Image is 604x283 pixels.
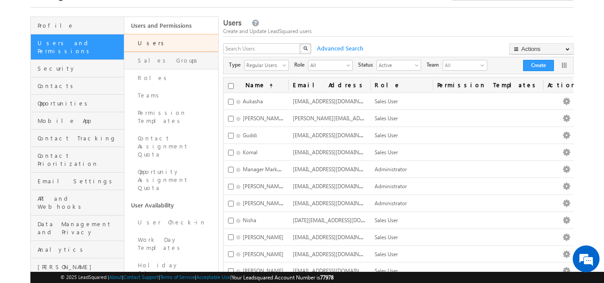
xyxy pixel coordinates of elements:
[294,61,308,69] span: Role
[31,190,124,215] a: API and Webhooks
[131,220,162,232] em: Submit
[223,17,241,28] span: Users
[38,194,122,211] span: API and Webhooks
[375,200,407,207] span: Administrator
[283,63,290,68] span: select
[293,114,419,122] span: [PERSON_NAME][EMAIL_ADDRESS][DOMAIN_NAME]
[147,4,168,26] div: Minimize live chat window
[543,77,587,93] span: Actions
[124,69,218,87] a: Roles
[375,234,398,241] span: Sales User
[232,274,334,281] span: Your Leadsquared Account Number is
[288,77,370,93] a: Email Address
[124,52,218,69] a: Sales Groups
[293,131,378,139] span: [EMAIL_ADDRESS][DOMAIN_NAME]
[243,234,283,241] span: [PERSON_NAME]
[31,34,124,60] a: Users and Permissions
[433,77,543,93] span: Permission Templates
[160,274,195,280] a: Terms of Service
[243,199,288,207] span: [PERSON_NAME] B
[293,233,378,241] span: [EMAIL_ADDRESS][DOMAIN_NAME]
[31,77,124,95] a: Contacts
[375,149,398,156] span: Sales User
[415,63,422,68] span: select
[293,182,378,190] span: [EMAIL_ADDRESS][DOMAIN_NAME]
[124,87,218,104] a: Teams
[293,97,378,105] span: [EMAIL_ADDRESS][DOMAIN_NAME]
[243,251,283,258] span: [PERSON_NAME]
[38,220,122,236] span: Data Management and Privacy
[123,274,159,280] a: Contact Support
[375,251,398,258] span: Sales User
[293,165,378,173] span: [EMAIL_ADDRESS][DOMAIN_NAME]
[375,132,398,139] span: Sales User
[229,61,244,69] span: Type
[124,130,218,163] a: Contact Assignment Quota
[124,34,218,52] a: Users
[31,258,124,276] a: [PERSON_NAME]
[243,114,325,122] span: [PERSON_NAME] [PERSON_NAME]
[375,115,398,122] span: Sales User
[303,46,308,51] img: Search
[38,21,122,30] span: Profile
[223,43,301,54] input: Search Users
[109,274,122,280] a: About
[358,61,376,69] span: Status
[346,63,354,68] span: select
[241,77,277,93] a: Name
[370,77,433,93] a: Role
[375,183,407,190] span: Administrator
[31,147,124,173] a: Contact Prioritization
[375,267,398,274] span: Sales User
[427,61,443,69] span: Team
[293,199,378,207] span: [EMAIL_ADDRESS][DOMAIN_NAME]
[243,165,289,173] span: Manager Marketing
[38,263,122,271] span: [PERSON_NAME]
[375,98,398,105] span: Sales User
[245,60,281,69] span: Regular Users
[223,27,574,35] div: Create and Update LeadSquared users
[377,60,414,69] span: Active
[375,217,398,224] span: Sales User
[38,152,122,168] span: Contact Prioritization
[38,134,122,142] span: Contact Tracking
[124,214,218,231] a: User Check-in
[15,47,38,59] img: d_60004797649_company_0_60004797649
[293,266,378,274] span: [EMAIL_ADDRESS][DOMAIN_NAME]
[243,182,304,190] span: [PERSON_NAME] Lsq user
[124,257,218,282] a: Holiday Calendar
[243,132,257,139] span: Guddi
[443,60,479,70] span: All
[196,274,230,280] a: Acceptable Use
[509,43,574,55] button: Actions
[293,148,378,156] span: [EMAIL_ADDRESS][DOMAIN_NAME]
[308,60,345,69] span: All
[243,217,256,224] span: Nisha
[38,39,122,55] span: Users and Permissions
[12,83,163,212] textarea: Type your message and click 'Submit'
[46,47,150,59] div: Leave a message
[523,60,554,71] button: Create
[38,245,122,253] span: Analytics
[243,149,258,156] span: Komal
[313,44,366,52] span: Advanced Search
[320,274,334,281] span: 77978
[31,17,124,34] a: Profile
[293,216,394,224] span: [DATE][EMAIL_ADDRESS][DOMAIN_NAME]
[38,82,122,90] span: Contacts
[31,112,124,130] a: Mobile App
[60,273,334,282] span: © 2025 LeadSquared | | | | |
[31,130,124,147] a: Contact Tracking
[31,215,124,241] a: Data Management and Privacy
[243,98,263,105] span: Aukasha
[38,117,122,125] span: Mobile App
[31,173,124,190] a: Email Settings
[31,60,124,77] a: Security
[124,197,218,214] a: User Availability
[38,177,122,185] span: Email Settings
[31,241,124,258] a: Analytics
[243,267,283,274] span: [PERSON_NAME]
[293,250,378,258] span: [EMAIL_ADDRESS][DOMAIN_NAME]
[375,166,407,173] span: Administrator
[266,82,273,89] span: (sorted ascending)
